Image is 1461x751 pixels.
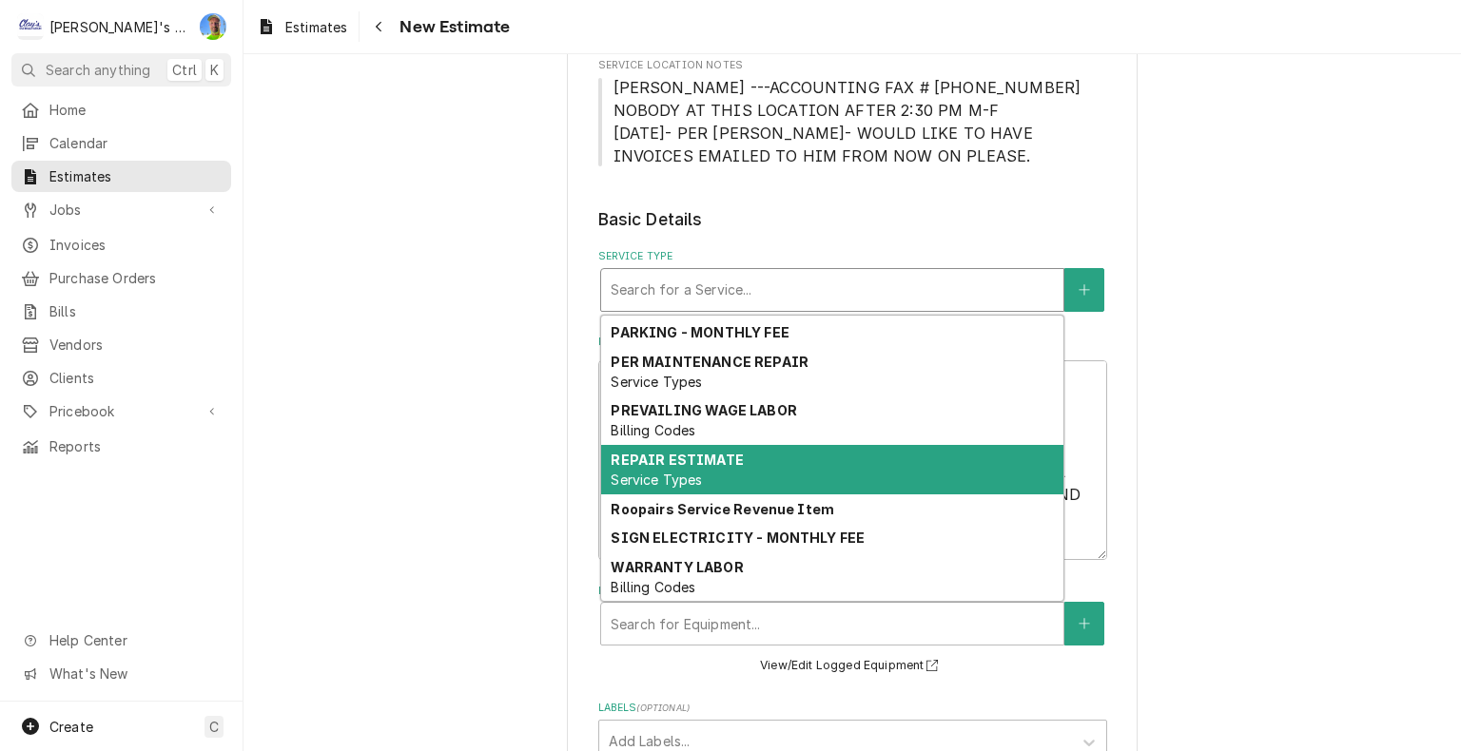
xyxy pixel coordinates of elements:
button: Navigate back [363,11,394,42]
div: Clay's Refrigeration's Avatar [17,13,44,40]
a: Calendar [11,127,231,159]
label: Service Type [598,249,1107,264]
span: Billing Codes [611,422,695,438]
span: Home [49,100,222,120]
strong: WARRANTY LABOR [611,559,743,575]
span: Purchase Orders [49,268,222,288]
a: Bills [11,296,231,327]
a: Go to Pricebook [11,395,231,427]
a: Purchase Orders [11,262,231,294]
span: ( optional ) [636,703,690,713]
span: K [210,60,219,80]
span: Vendors [49,335,222,355]
button: Create New Service [1064,268,1104,312]
button: Create New Equipment [1064,602,1104,645]
span: Service Location Notes [598,58,1107,73]
a: Go to Jobs [11,194,231,225]
div: Service Type [598,249,1107,311]
div: Greg Austin's Avatar [200,13,226,40]
span: Estimates [285,17,347,37]
a: Estimates [249,11,355,43]
span: What's New [49,664,220,684]
textarea: *[DATE] [PERSON_NAME]- NO ONE IS WORKING ON THIS ESTIMATE YET. STILL NEED DATA TAG INFO FROM [PER... [598,360,1107,560]
div: [PERSON_NAME]'s Refrigeration [49,17,189,37]
span: Pricebook [49,401,193,421]
div: Reason For Call [598,335,1107,560]
span: Jobs [49,200,193,220]
a: Clients [11,362,231,394]
label: Equipment [598,584,1107,599]
div: Equipment [598,584,1107,678]
span: Billing Codes [611,579,695,595]
span: Create [49,719,93,735]
span: Invoices [49,235,222,255]
strong: SIGN ELECTRICITY - MONTHLY FEE [611,530,865,546]
a: Invoices [11,229,231,260]
span: C [209,717,219,737]
span: Calendar [49,133,222,153]
a: Home [11,94,231,125]
span: New Estimate [394,14,510,40]
strong: PREVAILING WAGE LABOR [611,402,796,418]
span: Service Types [611,472,702,488]
a: Estimates [11,161,231,192]
strong: REPAIR ESTIMATE [611,452,743,468]
span: Reports [49,436,222,456]
span: Search anything [46,60,150,80]
a: Go to What's New [11,658,231,689]
legend: Basic Details [598,207,1107,232]
div: C [17,13,44,40]
span: Clients [49,368,222,388]
span: [PERSON_NAME] ---ACCOUNTING FAX # [PHONE_NUMBER] NOBODY AT THIS LOCATION AFTER 2:30 PM M-F [DATE]... [614,78,1081,165]
span: Help Center [49,630,220,650]
div: GA [200,13,226,40]
span: Service Location Notes [598,76,1107,167]
span: Bills [49,301,222,321]
span: Ctrl [172,60,197,80]
svg: Create New Equipment [1079,617,1090,630]
label: Reason For Call [598,335,1107,350]
strong: Roopairs Service Revenue Item [611,501,834,517]
strong: PARKING - MONTHLY FEE [611,324,789,340]
button: Search anythingCtrlK [11,53,231,87]
a: Reports [11,431,231,462]
a: Vendors [11,329,231,360]
span: Service Types [611,374,702,390]
label: Labels [598,701,1107,716]
a: Go to Help Center [11,625,231,656]
svg: Create New Service [1079,283,1090,297]
span: Estimates [49,166,222,186]
div: Service Location Notes [598,58,1107,167]
button: View/Edit Logged Equipment [757,654,947,678]
strong: PER MAINTENANCE REPAIR [611,354,808,370]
